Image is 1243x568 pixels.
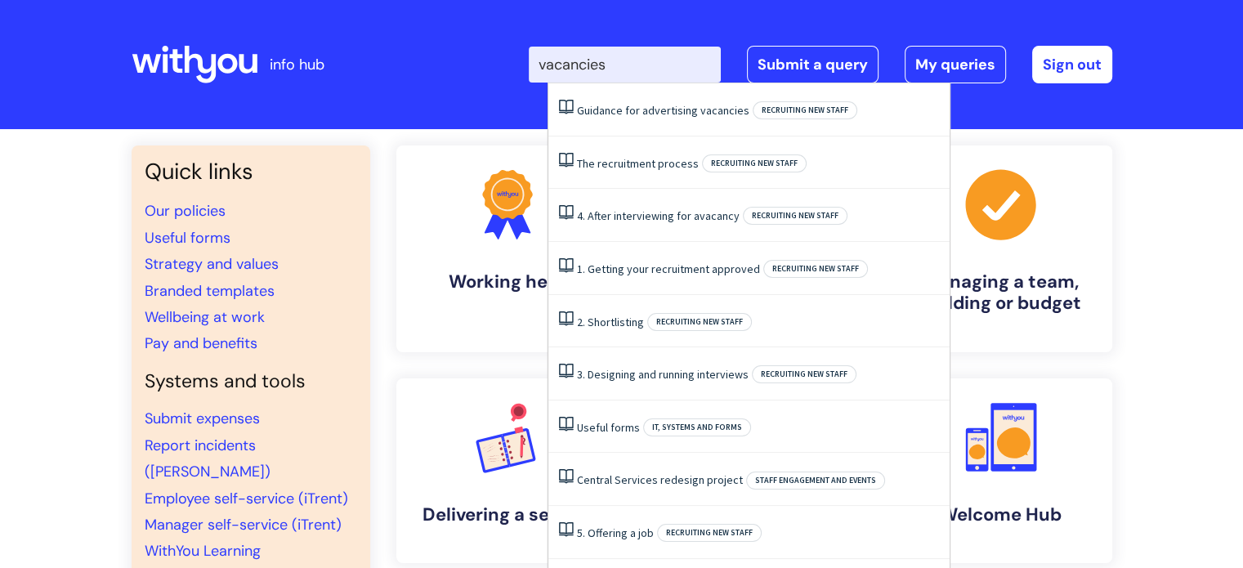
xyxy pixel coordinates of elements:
[905,46,1006,83] a: My queries
[700,208,740,223] span: vacancy
[145,370,357,393] h4: Systems and tools
[903,504,1099,526] h4: Welcome Hub
[577,367,749,382] a: 3. Designing and running interviews
[145,409,260,428] a: Submit expenses
[643,418,751,436] span: IT, systems and forms
[145,307,265,327] a: Wellbeing at work
[763,260,868,278] span: Recruiting new staff
[145,333,257,353] a: Pay and benefits
[577,262,760,276] a: 1. Getting your recruitment approved
[577,526,654,540] a: 5. Offering a job
[657,524,762,542] span: Recruiting new staff
[647,313,752,331] span: Recruiting new staff
[890,145,1112,352] a: Managing a team, building or budget
[743,207,847,225] span: Recruiting new staff
[702,154,807,172] span: Recruiting new staff
[409,504,606,526] h4: Delivering a service
[145,436,271,481] a: Report incidents ([PERSON_NAME])
[577,103,749,118] a: Guidance for advertising vacancies
[145,541,261,561] a: WithYou Learning
[529,47,721,83] input: Search
[396,378,619,563] a: Delivering a service
[890,378,1112,563] a: Welcome Hub
[409,271,606,293] h4: Working here
[1032,46,1112,83] a: Sign out
[145,515,342,534] a: Manager self-service (iTrent)
[145,201,226,221] a: Our policies
[270,51,324,78] p: info hub
[145,159,357,185] h3: Quick links
[396,145,619,352] a: Working here
[145,228,230,248] a: Useful forms
[577,472,743,487] a: Central Services redesign project
[903,271,1099,315] h4: Managing a team, building or budget
[752,365,856,383] span: Recruiting new staff
[145,254,279,274] a: Strategy and values
[577,156,699,171] a: The recruitment process
[753,101,857,119] span: Recruiting new staff
[577,208,740,223] a: 4. After interviewing for avacancy
[747,46,879,83] a: Submit a query
[577,420,640,435] a: Useful forms
[529,46,1112,83] div: | -
[746,472,885,490] span: Staff engagement and events
[577,315,644,329] a: 2. Shortlisting
[145,489,348,508] a: Employee self-service (iTrent)
[145,281,275,301] a: Branded templates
